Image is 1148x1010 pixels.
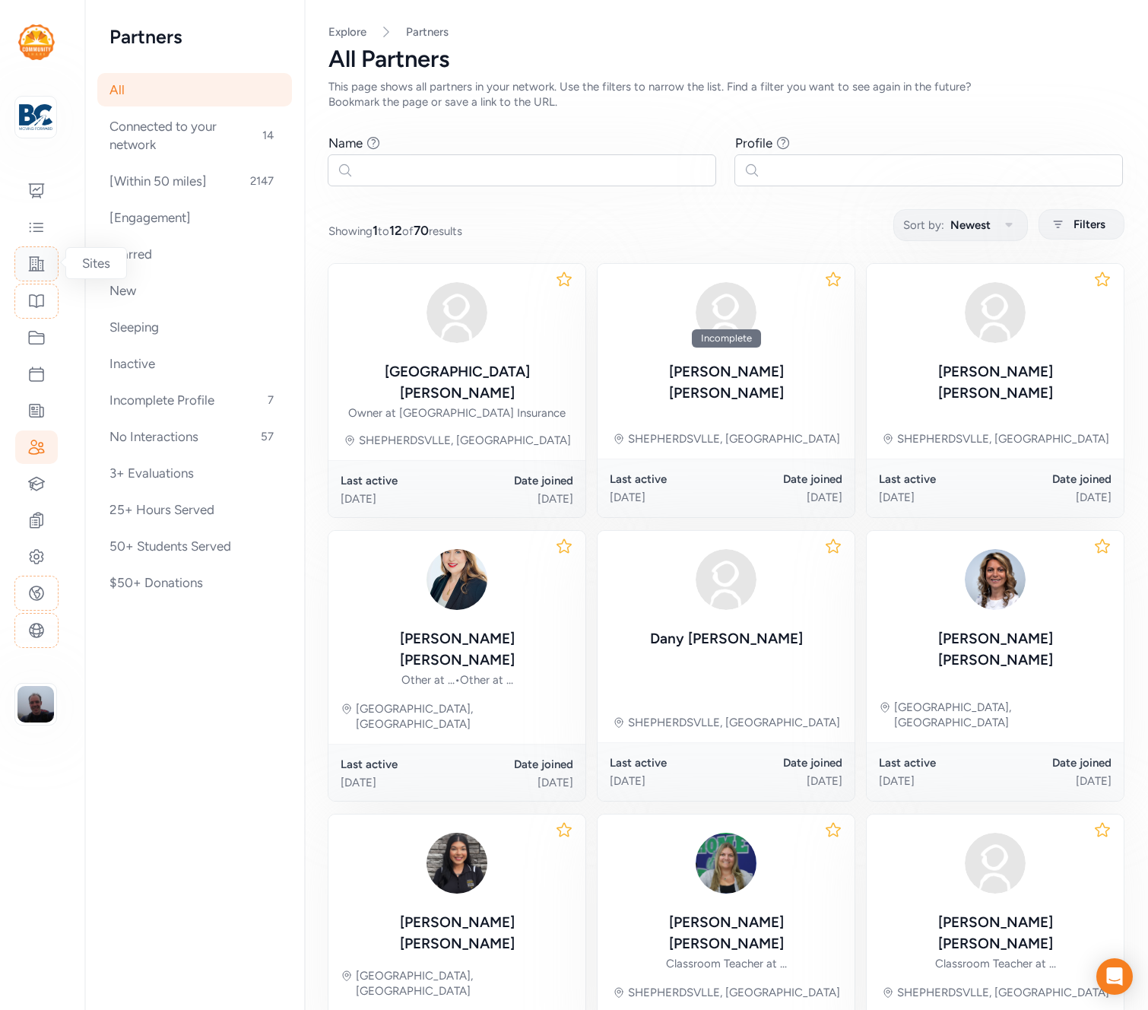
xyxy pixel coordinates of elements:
div: [PERSON_NAME] [PERSON_NAME] [341,912,573,954]
img: lNjcd9myQxKpITRSOl6D [420,827,493,900]
span: • [455,673,460,687]
span: 70 [414,223,429,238]
span: Newest [950,216,991,234]
img: avatar38fbb18c.svg [420,276,493,349]
div: $50+ Donations [97,566,292,599]
div: [DATE] [457,775,573,790]
span: 12 [389,223,402,238]
div: [PERSON_NAME] [PERSON_NAME] [879,628,1112,671]
img: avatar38fbb18c.svg [959,276,1032,349]
img: logo [18,24,55,60]
div: Owner at [GEOGRAPHIC_DATA] Insurance [348,405,566,421]
span: Showing to of results [328,221,462,240]
div: 50+ Students Served [97,529,292,563]
div: Last active [341,473,457,488]
div: Open Intercom Messenger [1096,958,1133,995]
div: SHEPHERDSVLLE, [GEOGRAPHIC_DATA] [897,985,1109,1000]
span: 7 [262,391,280,409]
div: SHEPHERDSVLLE, [GEOGRAPHIC_DATA] [628,431,840,446]
div: [PERSON_NAME] [PERSON_NAME] [341,628,573,671]
div: Last active [610,472,726,487]
div: Date joined [995,755,1112,770]
div: No Interactions [97,420,292,453]
div: Classroom Teacher at ... [666,956,787,971]
span: Filters [1073,215,1105,233]
div: Date joined [726,755,842,770]
div: SHEPHERDSVLLE, [GEOGRAPHIC_DATA] [628,985,840,1000]
span: 2147 [244,172,280,190]
div: Connected to your network [97,110,292,161]
img: avatar38fbb18c.svg [690,543,763,616]
h2: Partners [109,24,280,49]
div: [PERSON_NAME] [PERSON_NAME] [879,361,1112,404]
div: New [97,274,292,307]
div: [DATE] [995,773,1112,789]
div: [PERSON_NAME] [PERSON_NAME] [610,361,842,404]
div: Last active [879,472,995,487]
div: [PERSON_NAME] [PERSON_NAME] [879,912,1112,954]
div: Date joined [457,757,573,772]
div: Date joined [457,473,573,488]
div: Profile [735,134,772,152]
span: 14 [256,126,280,145]
a: Partners [406,24,449,40]
div: Last active [341,757,457,772]
div: [DATE] [610,490,726,505]
span: 57 [255,427,280,446]
div: [GEOGRAPHIC_DATA] [PERSON_NAME] [341,361,573,404]
img: CcSg2chRTu6Dh2RwuTKu [690,827,763,900]
div: This page shows all partners in your network. Use the filters to narrow the list. Find a filter y... [328,79,1010,110]
div: Sleeping [97,310,292,344]
div: All Partners [328,46,1124,73]
div: SHEPHERDSVLLE, [GEOGRAPHIC_DATA] [359,433,571,448]
div: Inactive [97,347,292,380]
div: Starred [97,237,292,271]
div: Incomplete [692,329,761,348]
div: [Within 50 miles] [97,164,292,198]
img: 7waEFNlYTQiUb9c9WyYO [959,543,1032,616]
button: Sort by:Newest [893,209,1028,241]
div: [GEOGRAPHIC_DATA], [GEOGRAPHIC_DATA] [894,700,1112,730]
div: [Engagement] [97,201,292,234]
div: [DATE] [879,773,995,789]
div: [PERSON_NAME] [PERSON_NAME] [610,912,842,954]
img: avatar38fbb18c.svg [959,827,1032,900]
div: Date joined [995,472,1112,487]
div: Dany [PERSON_NAME] [650,628,803,650]
div: [GEOGRAPHIC_DATA], [GEOGRAPHIC_DATA] [356,968,573,999]
div: Last active [879,755,995,770]
div: Classroom Teacher at ... [935,956,1056,971]
img: 6c0qXJlTTfKoBgjjQtdr [420,543,493,616]
div: [DATE] [726,490,842,505]
div: SHEPHERDSVLLE, [GEOGRAPHIC_DATA] [897,431,1109,446]
a: Explore [328,25,366,39]
div: All [97,73,292,106]
div: [DATE] [610,773,726,789]
div: [DATE] [995,490,1112,505]
div: Other at ... Other at ... [401,672,513,688]
div: Name [328,134,363,152]
div: SHEPHERDSVLLE, [GEOGRAPHIC_DATA] [628,715,840,730]
div: 3+ Evaluations [97,456,292,490]
div: Last active [610,755,726,770]
span: Sort by: [903,216,944,234]
nav: Breadcrumb [328,24,1124,40]
img: logo [19,100,52,134]
div: [DATE] [726,773,842,789]
div: [DATE] [341,491,457,507]
div: [DATE] [879,490,995,505]
div: 25+ Hours Served [97,493,292,526]
div: [DATE] [457,491,573,507]
div: Incomplete Profile [97,383,292,417]
span: 1 [373,223,378,238]
div: [GEOGRAPHIC_DATA], [GEOGRAPHIC_DATA] [356,701,573,732]
div: Date joined [726,472,842,487]
div: [DATE] [341,775,457,790]
img: avatar38fbb18c.svg [690,276,763,349]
